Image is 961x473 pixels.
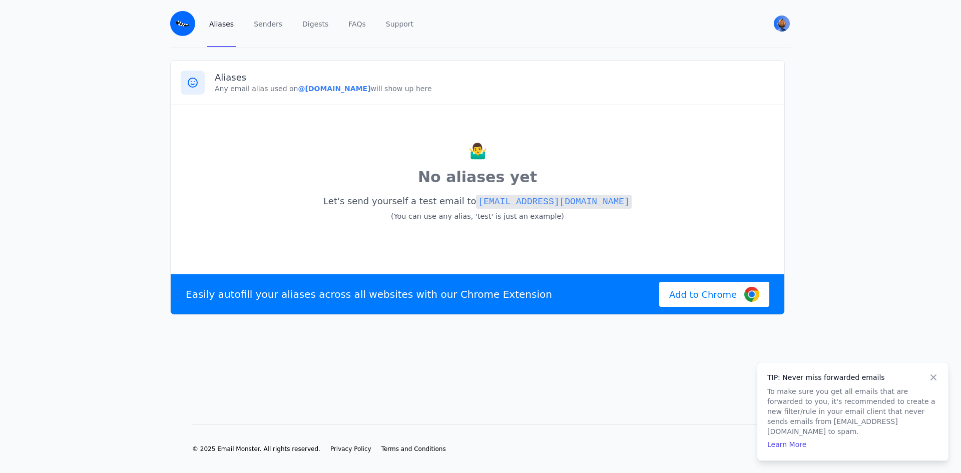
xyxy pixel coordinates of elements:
[381,445,446,452] span: Terms and Conditions
[659,282,769,307] a: Add to Chrome
[181,166,774,188] p: No aliases yet
[773,15,791,33] button: User menu
[767,440,806,448] a: Learn More
[476,195,631,209] code: [EMAIL_ADDRESS][DOMAIN_NAME]
[391,212,564,220] small: (You can use any alias, 'test' is just an example)
[298,85,370,93] b: @[DOMAIN_NAME]
[774,16,790,32] img: MAYO's Avatar
[669,288,737,301] span: Add to Chrome
[192,445,320,453] li: © 2025 Email Monster. All rights reserved.
[215,72,774,84] h3: Aliases
[330,445,371,452] span: Privacy Policy
[186,287,552,301] p: Easily autofill your aliases across all websites with our Chrome Extension
[170,11,195,36] img: Email Monster
[330,445,371,453] a: Privacy Policy
[767,372,938,382] h4: TIP: Never miss forwarded emails
[181,140,774,162] p: 🤷‍♂️
[215,84,774,94] p: Any email alias used on will show up here
[476,196,631,206] a: [EMAIL_ADDRESS][DOMAIN_NAME]
[767,386,938,436] p: To make sure you get all emails that are forwarded to you, it's recommended to create a new filte...
[744,287,759,302] img: Google Chrome Logo
[181,192,774,225] p: Let's send yourself a test email to
[381,445,446,453] a: Terms and Conditions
